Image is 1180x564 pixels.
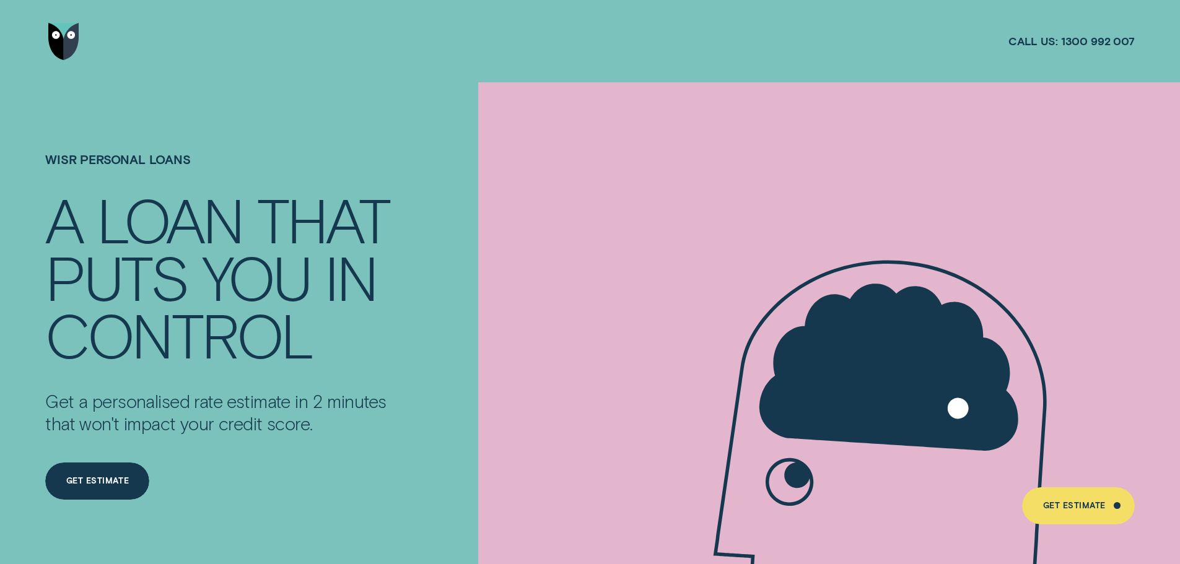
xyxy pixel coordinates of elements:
[45,248,187,305] div: PUTS
[97,190,242,248] div: LOAN
[325,248,377,305] div: IN
[1061,34,1135,48] span: 1300 992 007
[1008,34,1058,48] span: Call us:
[48,23,79,60] img: Wisr
[45,190,403,363] h4: A LOAN THAT PUTS YOU IN CONTROL
[202,248,310,305] div: YOU
[45,152,403,190] h1: Wisr Personal Loans
[45,190,82,248] div: A
[1022,487,1134,524] a: Get Estimate
[45,462,149,500] a: Get Estimate
[45,305,312,363] div: CONTROL
[1008,34,1135,48] a: Call us:1300 992 007
[45,390,403,435] p: Get a personalised rate estimate in 2 minutes that won't impact your credit score.
[257,190,389,248] div: THAT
